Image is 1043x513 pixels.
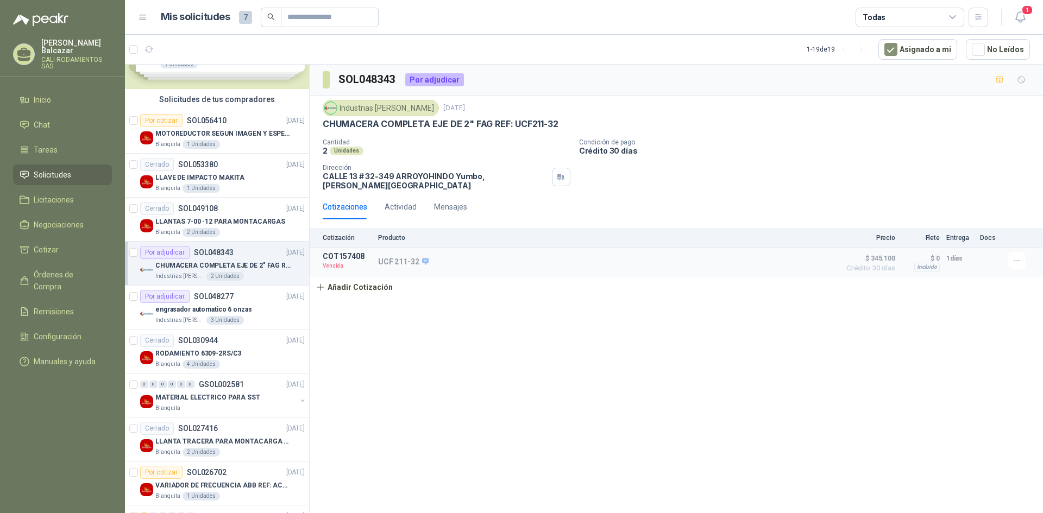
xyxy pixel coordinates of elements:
[807,41,870,58] div: 1 - 19 de 19
[140,334,174,347] div: Cerrado
[323,234,372,242] p: Cotización
[199,381,244,388] p: GSOL002581
[125,461,309,505] a: Por cotizarSOL026702[DATE] Company LogoVARIADOR DE FRECUENCIA ABB REF: ACS 355-03E-05 A 6-4 Y GAB...
[41,39,112,54] p: [PERSON_NAME] Balcazar
[140,351,153,364] img: Company Logo
[34,269,102,293] span: Órdenes de Compra
[125,330,309,373] a: CerradoSOL030944[DATE] Company LogoRODAMIENTO 6309-2RS/C3Blanquita4 Unidades
[267,13,275,21] span: search
[155,480,291,491] p: VARIADOR DE FRECUENCIA ABB REF: ACS 355-03E-05 A 6-4 Y GABINETE PLASTICO IP66/343 X 348X216mm
[310,276,399,298] button: Añadir Cotización
[13,239,112,260] a: Cotizar
[155,316,204,325] p: Industrias [PERSON_NAME]
[34,306,74,318] span: Remisiones
[323,118,558,130] p: CHUMACERA COMPLETA EJE DE 2" FAG REF: UCF211-32
[125,110,309,154] a: Por cotizarSOL056410[DATE] Company LogoMOTOREDUCTOR SEGUN IMAGEN Y ESPECIFICACIONES ADJUNTASBlanq...
[239,11,252,24] span: 7
[1010,8,1030,27] button: 1
[125,286,309,330] a: Por adjudicarSOL048277[DATE] Company Logoengrasador automatico 6 onzasIndustrias [PERSON_NAME]3 U...
[841,252,895,265] span: $ 345.100
[140,158,174,171] div: Cerrado
[286,335,305,346] p: [DATE]
[13,90,112,110] a: Inicio
[863,11,885,23] div: Todas
[140,114,183,127] div: Por cotizar
[140,131,153,144] img: Company Logo
[177,381,185,388] div: 0
[155,436,291,447] p: LLANTA TRACERA PARA MONTACARGA NISSAN REF: 6.00-9
[34,244,59,256] span: Cotizar
[13,214,112,235] a: Negociaciones
[34,94,51,106] span: Inicio
[140,378,307,413] a: 0 0 0 0 0 0 GSOL002581[DATE] Company LogoMATERIAL ELECTRICO PARA SSTBlanquita
[286,379,305,390] p: [DATE]
[206,272,244,281] div: 2 Unidades
[323,172,548,190] p: CALLE 13 # 32-349 ARROYOHINDO Yumbo , [PERSON_NAME][GEOGRAPHIC_DATA]
[286,116,305,126] p: [DATE]
[286,160,305,170] p: [DATE]
[878,39,957,60] button: Asignado a mi
[902,252,940,265] p: $ 0
[155,360,180,369] p: Blanquita
[34,331,81,343] span: Configuración
[966,39,1030,60] button: No Leídos
[186,381,194,388] div: 0
[323,201,367,213] div: Cotizaciones
[434,201,467,213] div: Mensajes
[155,272,204,281] p: Industrias [PERSON_NAME]
[140,175,153,188] img: Company Logo
[34,119,50,131] span: Chat
[323,261,372,271] p: Vencida
[140,422,174,435] div: Cerrado
[140,483,153,496] img: Company Logo
[385,201,417,213] div: Actividad
[286,292,305,302] p: [DATE]
[155,404,180,413] p: Blanquita
[140,381,148,388] div: 0
[378,257,429,267] p: UCF 211-32
[149,381,158,388] div: 0
[140,395,153,408] img: Company Logo
[155,173,244,183] p: LLAVE DE IMPACTO MAKITA
[155,261,291,271] p: CHUMACERA COMPLETA EJE DE 2" FAG REF: UCF211-32
[183,448,220,457] div: 2 Unidades
[330,147,363,155] div: Unidades
[161,9,230,25] h1: Mis solicitudes
[140,466,183,479] div: Por cotizar
[286,467,305,478] p: [DATE]
[194,293,234,300] p: SOL048277
[325,102,337,114] img: Company Logo
[178,161,218,168] p: SOL053380
[183,184,220,193] div: 1 Unidades
[159,381,167,388] div: 0
[41,56,112,69] p: CALI RODAMIENTOS SAS
[286,423,305,434] p: [DATE]
[140,246,190,259] div: Por adjudicar
[443,103,465,113] p: [DATE]
[178,337,218,344] p: SOL030944
[155,448,180,457] p: Blanquita
[378,234,834,242] p: Producto
[155,140,180,149] p: Blanquita
[125,154,309,198] a: CerradoSOL053380[DATE] Company LogoLLAVE DE IMPACTO MAKITABlanquita1 Unidades
[286,248,305,258] p: [DATE]
[194,249,234,256] p: SOL048343
[338,71,397,88] h3: SOL048343
[155,492,180,501] p: Blanquita
[187,468,227,476] p: SOL026702
[323,146,328,155] p: 2
[140,219,153,232] img: Company Logo
[34,356,96,368] span: Manuales y ayuda
[1021,5,1033,15] span: 1
[841,265,895,271] span: Crédito 30 días
[168,381,176,388] div: 0
[155,217,285,227] p: LLANTAS 7-00 -12 PARA MONTACARGAS
[183,228,220,237] div: 2 Unidades
[140,263,153,276] img: Company Logo
[323,138,570,146] p: Cantidad
[34,219,84,231] span: Negociaciones
[579,146,1039,155] p: Crédito 30 días
[13,13,68,26] img: Logo peakr
[579,138,1039,146] p: Condición de pago
[323,252,372,261] p: COT157408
